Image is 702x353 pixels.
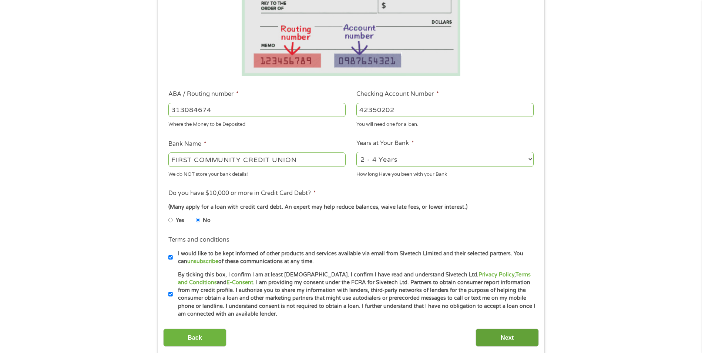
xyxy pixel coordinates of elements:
label: Years at Your Bank [356,139,414,147]
label: No [203,216,211,225]
a: E-Consent [226,279,253,286]
div: We do NOT store your bank details! [168,168,346,178]
label: ABA / Routing number [168,90,239,98]
div: How long Have you been with your Bank [356,168,534,178]
div: Where the Money to be Deposited [168,118,346,128]
label: Bank Name [168,140,206,148]
label: Terms and conditions [168,236,229,244]
label: By ticking this box, I confirm I am at least [DEMOGRAPHIC_DATA]. I confirm I have read and unders... [173,271,536,318]
label: I would like to be kept informed of other products and services available via email from Sivetech... [173,250,536,266]
div: You will need one for a loan. [356,118,534,128]
input: 263177916 [168,103,346,117]
div: (Many apply for a loan with credit card debt. An expert may help reduce balances, waive late fees... [168,203,533,211]
label: Yes [176,216,184,225]
input: 345634636 [356,103,534,117]
a: Terms and Conditions [178,272,531,286]
a: unsubscribe [187,258,218,265]
label: Do you have $10,000 or more in Credit Card Debt? [168,189,316,197]
input: Back [163,329,226,347]
label: Checking Account Number [356,90,439,98]
input: Next [476,329,539,347]
a: Privacy Policy [478,272,514,278]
